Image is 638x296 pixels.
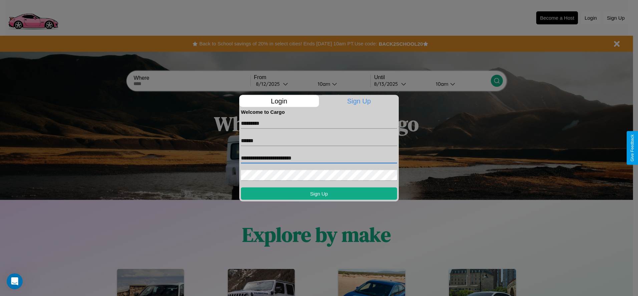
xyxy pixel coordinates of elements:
[241,109,397,114] h4: Welcome to Cargo
[630,134,635,162] div: Give Feedback
[319,95,399,107] p: Sign Up
[7,273,23,289] iframe: Intercom live chat
[241,187,397,200] button: Sign Up
[239,95,319,107] p: Login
